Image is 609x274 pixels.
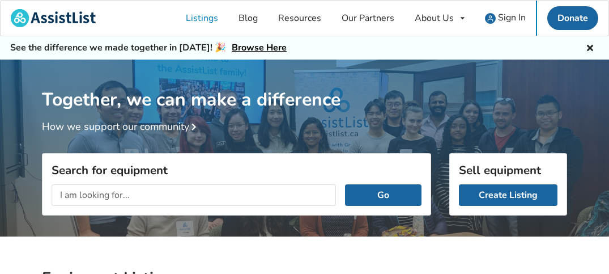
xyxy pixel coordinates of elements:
[52,184,336,206] input: I am looking for...
[475,1,536,36] a: user icon Sign In
[415,14,454,23] div: About Us
[52,163,421,178] h3: Search for equipment
[42,60,567,111] h1: Together, we can make a difference
[11,9,96,27] img: assistlist-logo
[176,1,228,36] a: Listings
[459,163,557,178] h3: Sell equipment
[42,120,201,133] a: How we support our community
[331,1,404,36] a: Our Partners
[228,1,268,36] a: Blog
[345,184,421,206] button: Go
[268,1,331,36] a: Resources
[459,184,557,206] a: Create Listing
[232,41,287,54] a: Browse Here
[547,6,598,30] a: Donate
[485,13,496,24] img: user icon
[498,11,526,24] span: Sign In
[10,42,287,54] h5: See the difference we made together in [DATE]! 🎉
